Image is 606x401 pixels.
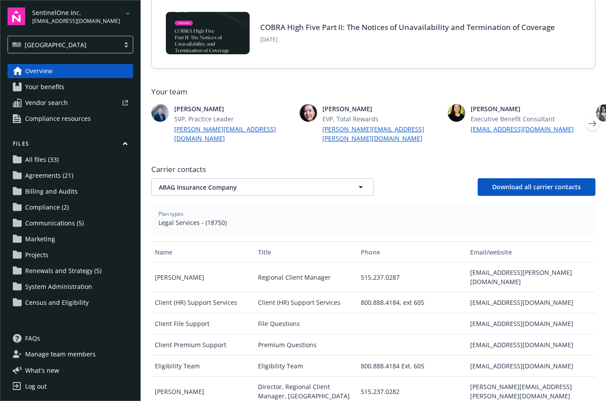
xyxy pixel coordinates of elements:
span: Plan types [158,210,588,218]
div: [PERSON_NAME] [151,262,254,292]
span: Projects [25,248,49,262]
button: Download all carrier contacts [478,178,595,196]
button: Files [7,140,133,151]
div: Client File Support [151,313,254,334]
div: Name [155,247,251,257]
div: [EMAIL_ADDRESS][DOMAIN_NAME] [467,334,595,356]
span: [GEOGRAPHIC_DATA] [25,40,86,49]
button: Email/website [467,241,595,262]
span: Legal Services - (18750) [158,218,588,227]
img: photo [151,104,169,122]
a: Billing and Audits [7,184,133,199]
span: [PERSON_NAME] [322,104,441,113]
a: COBRA High Five Part II: The Notices of Unavailability and Termination of Coverage [260,22,555,32]
button: What's new [7,366,73,375]
span: [EMAIL_ADDRESS][DOMAIN_NAME] [32,17,120,25]
div: 800.888.4184 Ext. 605 [357,356,467,377]
a: Marketing [7,232,133,246]
button: Name [151,241,254,262]
a: Projects [7,248,133,262]
div: Client (HR) Support Services [151,292,254,313]
span: Compliance (2) [25,200,69,214]
span: FAQs [25,331,40,345]
div: Email/website [470,247,592,257]
div: [EMAIL_ADDRESS][DOMAIN_NAME] [467,356,595,377]
img: photo [448,104,465,122]
span: SentinelOne Inc. [32,8,120,17]
div: Eligibility Team [254,356,358,377]
a: Vendor search [7,96,133,110]
span: [PERSON_NAME] [174,104,292,113]
button: ARAG Insurance Company [151,178,374,196]
span: Your team [151,86,595,97]
img: BLOG-Card Image - Compliance - COBRA High Five Pt 2 - 08-21-25.jpg [166,12,250,54]
span: All files (33) [25,153,59,167]
span: Communications (5) [25,216,84,230]
img: navigator-logo.svg [7,7,25,25]
span: Your benefits [25,80,64,94]
button: Title [254,241,358,262]
span: Marketing [25,232,55,246]
a: arrowDropDown [123,8,133,19]
span: ARAG Insurance Company [159,183,336,192]
button: Phone [357,241,467,262]
span: Compliance resources [25,112,91,126]
div: 800.888.4184, ext 605 [357,292,467,313]
div: [EMAIL_ADDRESS][DOMAIN_NAME] [467,292,595,313]
span: What ' s new [25,366,59,375]
div: Title [258,247,354,257]
a: Communications (5) [7,216,133,230]
a: All files (33) [7,153,133,167]
span: Billing and Audits [25,184,78,199]
a: Manage team members [7,347,133,361]
button: SentinelOne Inc.[EMAIL_ADDRESS][DOMAIN_NAME]arrowDropDown [32,7,133,25]
span: [PERSON_NAME] [471,104,589,113]
div: Client (HR) Support Services [254,292,358,313]
span: Overview [25,64,52,78]
a: Overview [7,64,133,78]
span: Census and Eligibility [25,296,89,310]
span: Manage team members [25,347,96,361]
span: [DATE] [260,36,555,44]
span: Vendor search [25,96,68,110]
div: [EMAIL_ADDRESS][DOMAIN_NAME] [467,313,595,334]
span: Download all carrier contacts [492,183,581,191]
span: EVP, Total Rewards [322,114,441,124]
span: Executive Benefit Consultant [471,114,589,124]
div: [EMAIL_ADDRESS][PERSON_NAME][DOMAIN_NAME] [467,262,595,292]
div: File Questions [254,313,358,334]
a: [EMAIL_ADDRESS][DOMAIN_NAME] [471,124,589,134]
div: Phone [361,247,463,257]
img: photo [299,104,317,122]
div: Client Premium Support [151,334,254,356]
a: [PERSON_NAME][EMAIL_ADDRESS][DOMAIN_NAME] [174,124,292,143]
a: Next [585,116,599,131]
div: Premium Questions [254,334,358,356]
div: Regional Client Manager [254,262,358,292]
a: Your benefits [7,80,133,94]
span: Carrier contacts [151,164,595,175]
a: Census and Eligibility [7,296,133,310]
div: Eligibility Team [151,356,254,377]
a: Agreements (21) [7,169,133,183]
div: Log out [25,379,47,394]
span: [GEOGRAPHIC_DATA] [12,40,115,49]
a: Renewals and Strategy (5) [7,264,133,278]
div: 515.237.0287 [357,262,467,292]
a: FAQs [7,331,133,345]
span: Renewals and Strategy (5) [25,264,101,278]
span: System Administration [25,280,92,294]
a: Compliance resources [7,112,133,126]
a: System Administration [7,280,133,294]
span: Agreements (21) [25,169,73,183]
span: SVP, Practice Leader [174,114,292,124]
a: [PERSON_NAME][EMAIL_ADDRESS][PERSON_NAME][DOMAIN_NAME] [322,124,441,143]
a: Compliance (2) [7,200,133,214]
